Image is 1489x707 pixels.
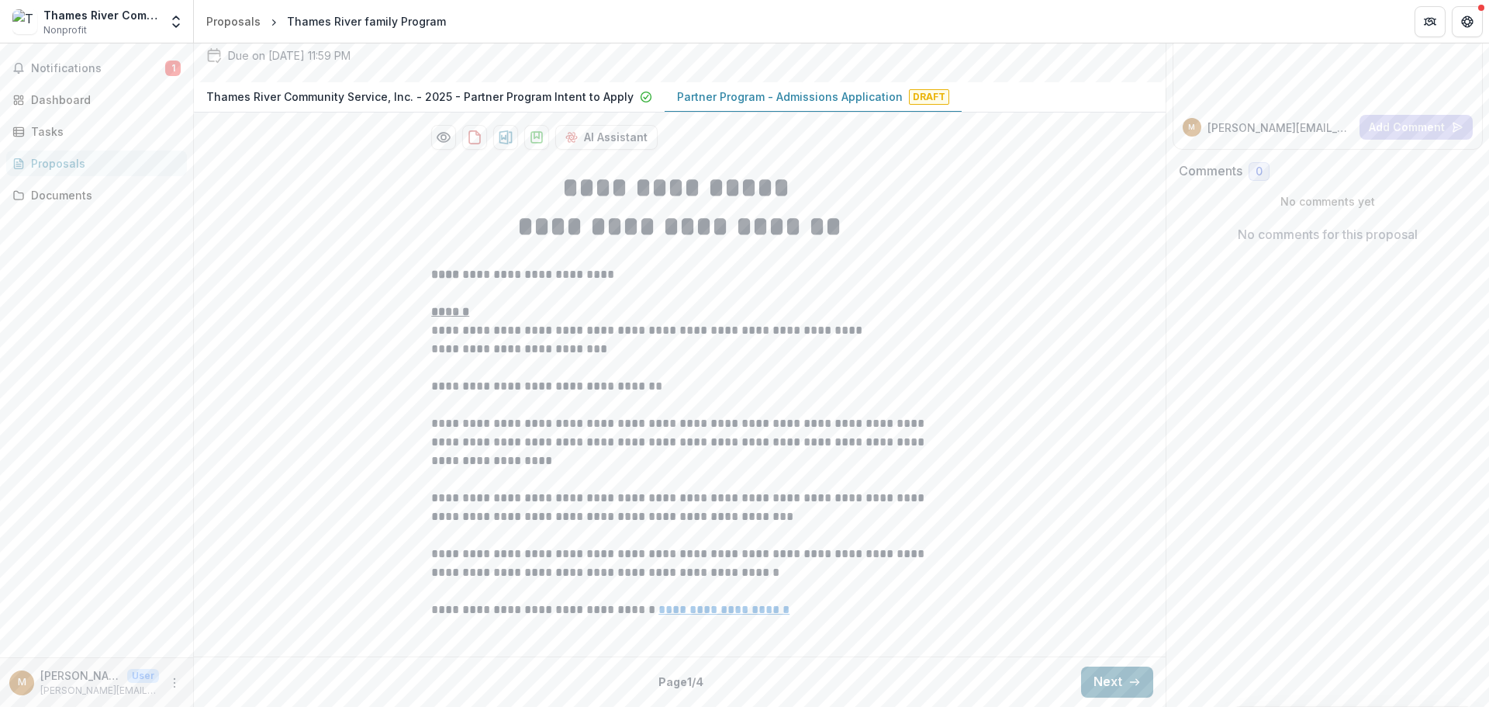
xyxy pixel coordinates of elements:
[1256,165,1263,178] span: 0
[40,684,159,698] p: [PERSON_NAME][EMAIL_ADDRESS][DOMAIN_NAME]
[6,182,187,208] a: Documents
[1207,120,1354,136] p: [PERSON_NAME][EMAIL_ADDRESS][DOMAIN_NAME]
[206,88,634,105] p: Thames River Community Service, Inc. - 2025 - Partner Program Intent to Apply
[6,151,187,176] a: Proposals
[6,119,187,144] a: Tasks
[165,61,181,76] span: 1
[206,13,261,29] div: Proposals
[31,92,174,108] div: Dashboard
[524,125,549,150] button: download-proposal
[555,125,658,150] button: AI Assistant
[462,125,487,150] button: download-proposal
[1081,667,1153,698] button: Next
[287,13,446,29] div: Thames River family Program
[43,23,87,37] span: Nonprofit
[31,123,174,140] div: Tasks
[493,125,518,150] button: download-proposal
[31,187,174,203] div: Documents
[200,10,452,33] nav: breadcrumb
[1415,6,1446,37] button: Partners
[6,56,187,81] button: Notifications1
[1359,115,1473,140] button: Add Comment
[6,87,187,113] a: Dashboard
[1179,193,1477,210] p: No comments yet
[431,125,456,150] button: Preview c68a87e6-acd3-4c92-82b6-872ff95549df-1.pdf
[1179,164,1242,178] h2: Comments
[40,667,121,684] p: [PERSON_NAME][EMAIL_ADDRESS][DOMAIN_NAME]
[1188,123,1195,131] div: michaelv@trfp.org
[12,9,37,34] img: Thames River Community Service, Inc.
[165,6,187,37] button: Open entity switcher
[127,669,159,683] p: User
[18,678,26,688] div: michaelv@trfp.org
[228,47,351,64] p: Due on [DATE] 11:59 PM
[31,62,165,75] span: Notifications
[1238,225,1418,244] p: No comments for this proposal
[909,89,949,105] span: Draft
[200,10,267,33] a: Proposals
[31,155,174,172] div: Proposals
[43,7,159,23] div: Thames River Community Service, Inc.
[658,674,703,690] p: Page 1 / 4
[677,88,903,105] p: Partner Program - Admissions Application
[165,674,184,692] button: More
[1452,6,1483,37] button: Get Help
